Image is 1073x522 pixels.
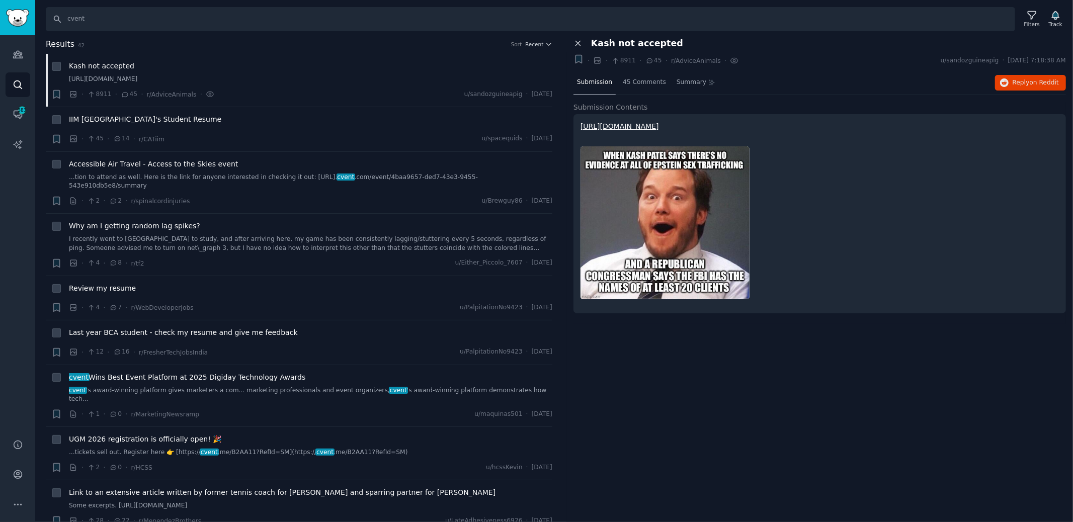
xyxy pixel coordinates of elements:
[666,55,668,66] span: ·
[532,197,552,206] span: [DATE]
[147,91,197,98] span: r/AdviceAnimals
[81,258,84,269] span: ·
[525,41,552,48] button: Recent
[69,448,552,457] a: ...tickets sell out. Register here 👉 [https://cvent.me/B2AA11?RefId=SM](https://cvent.me/B2AA11?R...
[69,327,298,338] span: Last year BCA student - check my resume and give me feedback
[460,347,522,357] span: u/PalpitationNo9423
[69,221,200,231] a: Why am I getting random lag spikes?
[69,386,552,404] a: cvent's award-winning platform gives marketers a com... marketing professionals and event organiz...
[315,449,335,456] span: cvent
[68,373,89,381] span: cvent
[81,134,84,144] span: ·
[69,173,552,191] a: ...tion to attend as well. Here is the link for anyone interested in checking it out: [URL].cvent...
[131,464,152,471] span: r/HCSS
[133,134,135,144] span: ·
[131,411,199,418] span: r/MarketingNewsramp
[113,134,130,143] span: 14
[87,410,100,419] span: 1
[69,235,552,252] a: I recently went to [GEOGRAPHIC_DATA] to study, and after arriving here, my game has been consiste...
[460,303,522,312] span: u/PalpitationNo9423
[525,41,543,48] span: Recent
[107,347,109,358] span: ·
[532,258,552,268] span: [DATE]
[113,347,130,357] span: 16
[131,198,190,205] span: r/spinalcordinjuries
[455,258,523,268] span: u/Either_Piccolo_7607
[81,302,84,313] span: ·
[639,55,641,66] span: ·
[78,42,85,48] span: 42
[125,258,127,269] span: ·
[139,136,164,143] span: r/CATiim
[1003,56,1005,65] span: ·
[68,387,87,394] span: cvent
[995,75,1066,91] button: Replyon Reddit
[18,107,27,114] span: 383
[573,102,648,113] span: Submission Contents
[581,146,750,299] img: Kash not accepted
[526,258,528,268] span: ·
[588,55,590,66] span: ·
[200,449,219,456] span: cvent
[577,78,612,87] span: Submission
[103,258,105,269] span: ·
[532,347,552,357] span: [DATE]
[532,463,552,472] span: [DATE]
[109,410,122,419] span: 0
[87,347,104,357] span: 12
[131,304,193,311] span: r/WebDeveloperJobs
[581,122,659,130] a: [URL][DOMAIN_NAME]
[532,410,552,419] span: [DATE]
[6,102,30,127] a: 383
[526,347,528,357] span: ·
[623,78,666,87] span: 45 Comments
[532,90,552,99] span: [DATE]
[6,9,29,27] img: GummySearch logo
[69,372,305,383] span: Wins Best Event Platform at 2025 Digiday Technology Awards
[81,462,84,473] span: ·
[474,410,522,419] span: u/maquinas501
[109,197,122,206] span: 2
[87,90,112,99] span: 8911
[482,197,523,206] span: u/Brewguy86
[486,463,523,472] span: u/hcssKevin
[139,349,208,356] span: r/FresherTechJobsIndia
[103,409,105,419] span: ·
[69,501,552,510] a: Some excerpts. [URL][DOMAIN_NAME]
[141,89,143,100] span: ·
[69,283,136,294] a: Review my resume
[671,57,721,64] span: r/AdviceAnimals
[109,463,122,472] span: 0
[125,196,127,206] span: ·
[1045,9,1066,30] button: Track
[125,409,127,419] span: ·
[103,196,105,206] span: ·
[109,258,122,268] span: 8
[81,89,84,100] span: ·
[107,134,109,144] span: ·
[69,61,134,71] a: Kash not accepted
[482,134,523,143] span: u/spacequids
[69,434,221,445] a: UGM 2026 registration is officially open! 🎉
[1008,56,1066,65] span: [DATE] 7:18:38 AM
[1030,79,1059,86] span: on Reddit
[611,56,636,65] span: 8911
[337,173,356,181] span: cvent
[526,134,528,143] span: ·
[125,302,127,313] span: ·
[1013,78,1059,88] span: Reply
[645,56,662,65] span: 45
[69,114,221,125] a: IIM [GEOGRAPHIC_DATA]'s Student Resume
[526,303,528,312] span: ·
[1024,21,1040,28] div: Filters
[69,372,305,383] a: cventWins Best Event Platform at 2025 Digiday Technology Awards
[46,38,74,51] span: Results
[115,89,117,100] span: ·
[511,41,522,48] div: Sort
[69,75,552,84] a: [URL][DOMAIN_NAME]
[103,462,105,473] span: ·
